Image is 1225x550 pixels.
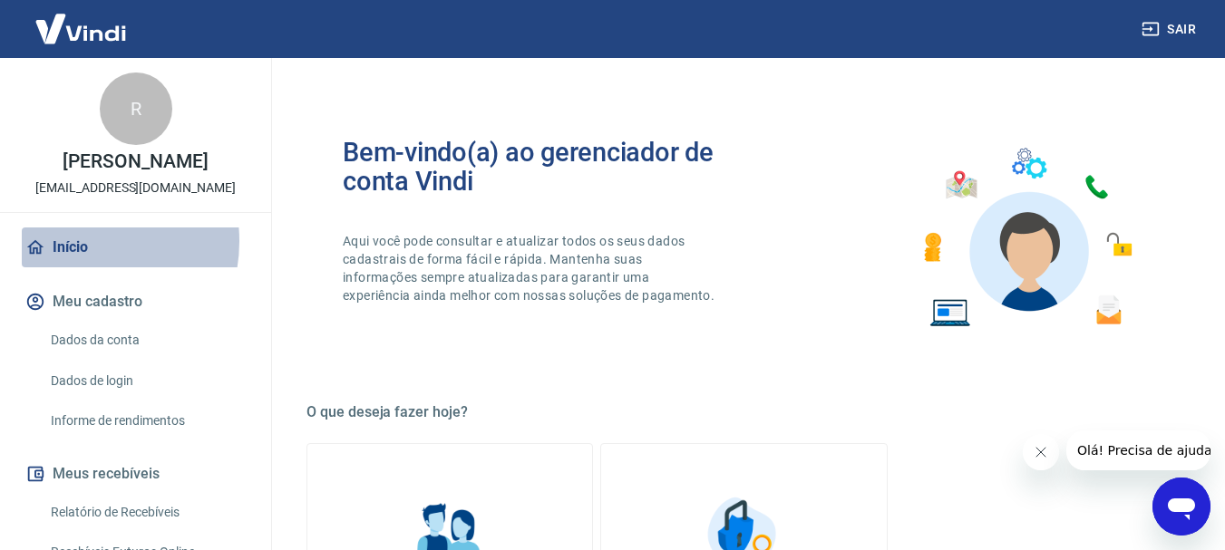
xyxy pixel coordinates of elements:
[22,1,140,56] img: Vindi
[22,454,249,494] button: Meus recebíveis
[63,152,208,171] p: [PERSON_NAME]
[22,282,249,322] button: Meu cadastro
[44,322,249,359] a: Dados da conta
[1138,13,1203,46] button: Sair
[343,138,744,196] h2: Bem-vindo(a) ao gerenciador de conta Vindi
[908,138,1145,338] img: Imagem de um avatar masculino com diversos icones exemplificando as funcionalidades do gerenciado...
[100,72,172,145] div: R
[35,179,236,198] p: [EMAIL_ADDRESS][DOMAIN_NAME]
[1152,478,1210,536] iframe: Botão para abrir a janela de mensagens
[1066,430,1210,470] iframe: Mensagem da empresa
[1023,434,1059,470] iframe: Fechar mensagem
[11,13,152,27] span: Olá! Precisa de ajuda?
[44,362,249,400] a: Dados de login
[343,232,718,304] p: Aqui você pode consultar e atualizar todos os seus dados cadastrais de forma fácil e rápida. Mant...
[306,403,1181,421] h5: O que deseja fazer hoje?
[44,402,249,439] a: Informe de rendimentos
[44,494,249,531] a: Relatório de Recebíveis
[22,227,249,267] a: Início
